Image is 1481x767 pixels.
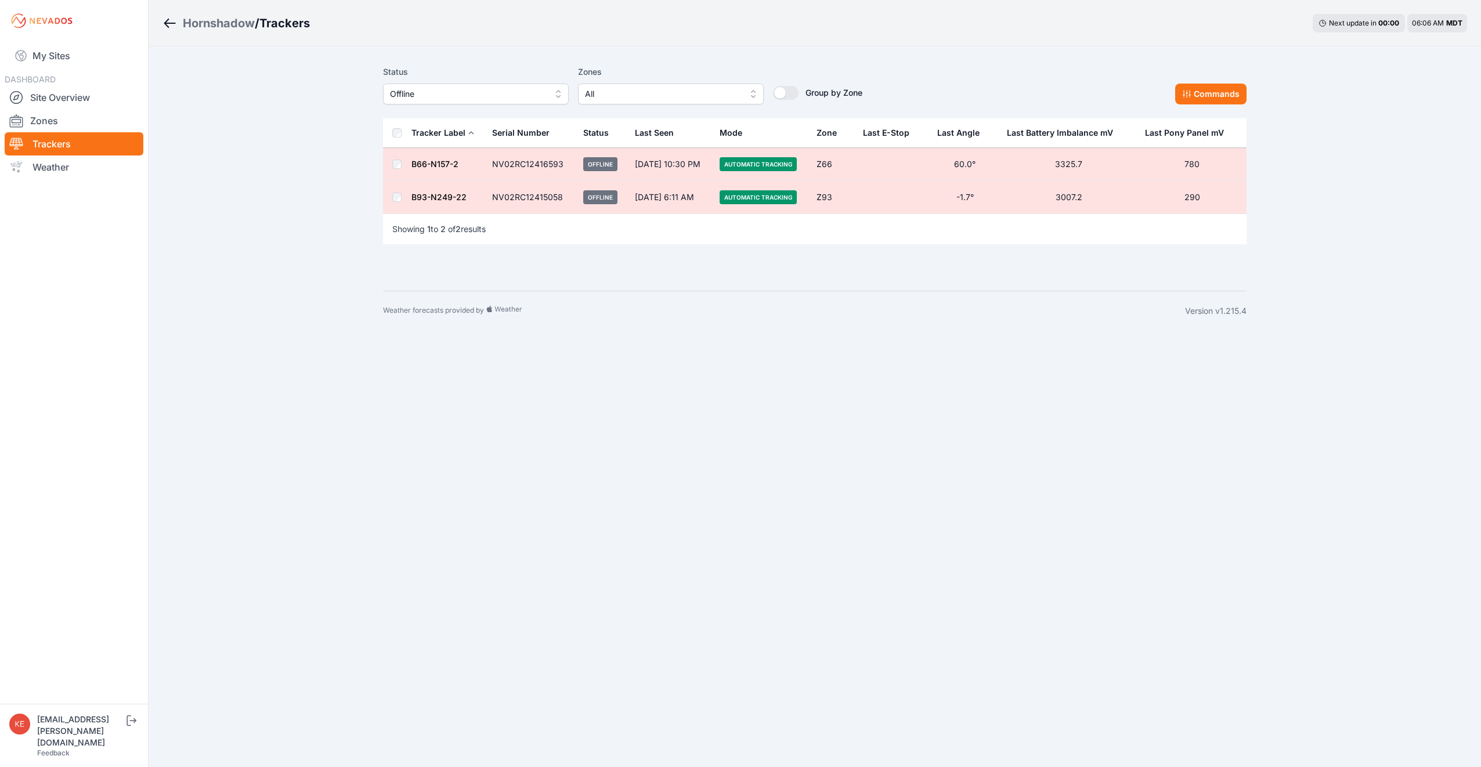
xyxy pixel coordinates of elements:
[1378,19,1399,28] div: 00 : 00
[390,87,546,101] span: Offline
[930,181,1000,214] td: -1.7°
[583,190,617,204] span: Offline
[578,65,764,79] label: Zones
[411,159,458,169] a: B66-N157-2
[440,224,446,234] span: 2
[5,42,143,70] a: My Sites
[583,119,618,147] button: Status
[720,190,797,204] span: Automatic Tracking
[1007,119,1122,147] button: Last Battery Imbalance mV
[720,157,797,171] span: Automatic Tracking
[1000,148,1137,181] td: 3325.7
[5,109,143,132] a: Zones
[810,181,856,214] td: Z93
[1138,148,1247,181] td: 780
[1175,84,1247,104] button: Commands
[937,119,989,147] button: Last Angle
[383,65,569,79] label: Status
[9,714,30,735] img: keadams@sundt.com
[1145,119,1233,147] button: Last Pony Panel mV
[411,127,465,139] div: Tracker Label
[183,15,255,31] a: Hornshadow
[1000,181,1137,214] td: 3007.2
[427,224,431,234] span: 1
[37,748,70,757] a: Feedback
[1145,127,1224,139] div: Last Pony Panel mV
[1329,19,1377,27] span: Next update in
[5,155,143,179] a: Weather
[5,74,56,84] span: DASHBOARD
[583,157,617,171] span: Offline
[411,192,467,202] a: B93-N249-22
[259,15,310,31] h3: Trackers
[585,87,740,101] span: All
[456,224,461,234] span: 2
[485,181,576,214] td: NV02RC12415058
[1138,181,1247,214] td: 290
[1007,127,1113,139] div: Last Battery Imbalance mV
[1412,19,1444,27] span: 06:06 AM
[392,223,486,235] p: Showing to of results
[411,119,475,147] button: Tracker Label
[1185,305,1247,317] div: Version v1.215.4
[1446,19,1462,27] span: MDT
[37,714,124,748] div: [EMAIL_ADDRESS][PERSON_NAME][DOMAIN_NAME]
[255,15,259,31] span: /
[492,127,550,139] div: Serial Number
[805,88,862,97] span: Group by Zone
[720,119,752,147] button: Mode
[628,148,713,181] td: [DATE] 10:30 PM
[817,119,846,147] button: Zone
[720,127,742,139] div: Mode
[492,119,559,147] button: Serial Number
[863,127,909,139] div: Last E-Stop
[937,127,980,139] div: Last Angle
[383,84,569,104] button: Offline
[635,119,706,147] div: Last Seen
[817,127,837,139] div: Zone
[5,86,143,109] a: Site Overview
[863,119,919,147] button: Last E-Stop
[810,148,856,181] td: Z66
[9,12,74,30] img: Nevados
[162,8,310,38] nav: Breadcrumb
[578,84,764,104] button: All
[5,132,143,155] a: Trackers
[628,181,713,214] td: [DATE] 6:11 AM
[485,148,576,181] td: NV02RC12416593
[383,305,1185,317] div: Weather forecasts provided by
[583,127,609,139] div: Status
[930,148,1000,181] td: 60.0°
